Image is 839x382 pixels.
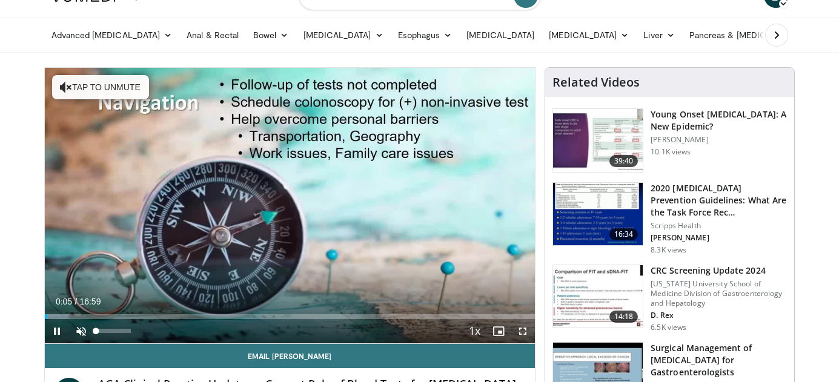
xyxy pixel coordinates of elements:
a: Esophagus [391,23,460,47]
a: Bowel [246,23,296,47]
p: Scripps Health [651,221,787,231]
div: Volume Level [96,329,131,333]
img: 91500494-a7c6-4302-a3df-6280f031e251.150x105_q85_crop-smart_upscale.jpg [553,265,643,328]
a: Advanced [MEDICAL_DATA] [44,23,180,47]
h3: Young Onset [MEDICAL_DATA]: A New Epidemic? [651,108,787,133]
a: Liver [636,23,681,47]
span: 16:59 [79,297,101,306]
button: Playback Rate [462,319,486,343]
p: [PERSON_NAME] [651,233,787,243]
a: 16:34 2020 [MEDICAL_DATA] Prevention Guidelines: What Are the Task Force Rec… Scripps Health [PER... [552,182,787,255]
button: Unmute [69,319,93,343]
img: 1ac37fbe-7b52-4c81-8c6c-a0dd688d0102.150x105_q85_crop-smart_upscale.jpg [553,183,643,246]
button: Tap to unmute [52,75,149,99]
h3: CRC Screening Update 2024 [651,265,787,277]
span: 14:18 [609,311,638,323]
p: 6.5K views [651,323,686,332]
span: 0:05 [56,297,72,306]
a: [MEDICAL_DATA] [459,23,542,47]
h4: Related Videos [552,75,640,90]
h3: 2020 [MEDICAL_DATA] Prevention Guidelines: What Are the Task Force Rec… [651,182,787,219]
a: [MEDICAL_DATA] [542,23,636,47]
p: 10.1K views [651,147,691,157]
p: 8.3K views [651,245,686,255]
button: Fullscreen [511,319,535,343]
button: Enable picture-in-picture mode [486,319,511,343]
button: Pause [45,319,69,343]
a: Email [PERSON_NAME] [45,344,536,368]
span: 16:34 [609,228,638,240]
p: [US_STATE] University School of Medicine Division of Gastroenterology and Hepatology [651,279,787,308]
a: Pancreas & [MEDICAL_DATA] [682,23,824,47]
a: 39:40 Young Onset [MEDICAL_DATA]: A New Epidemic? [PERSON_NAME] 10.1K views [552,108,787,173]
div: Progress Bar [45,314,536,319]
p: D. Rex [651,311,787,320]
a: 14:18 CRC Screening Update 2024 [US_STATE] University School of Medicine Division of Gastroentero... [552,265,787,332]
video-js: Video Player [45,68,536,344]
span: / [75,297,78,306]
img: b23cd043-23fa-4b3f-b698-90acdd47bf2e.150x105_q85_crop-smart_upscale.jpg [553,109,643,172]
span: 39:40 [609,155,638,167]
a: [MEDICAL_DATA] [296,23,391,47]
a: Anal & Rectal [179,23,246,47]
p: [PERSON_NAME] [651,135,787,145]
h3: Surgical Management of [MEDICAL_DATA] for Gastroenterologists [651,342,787,378]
